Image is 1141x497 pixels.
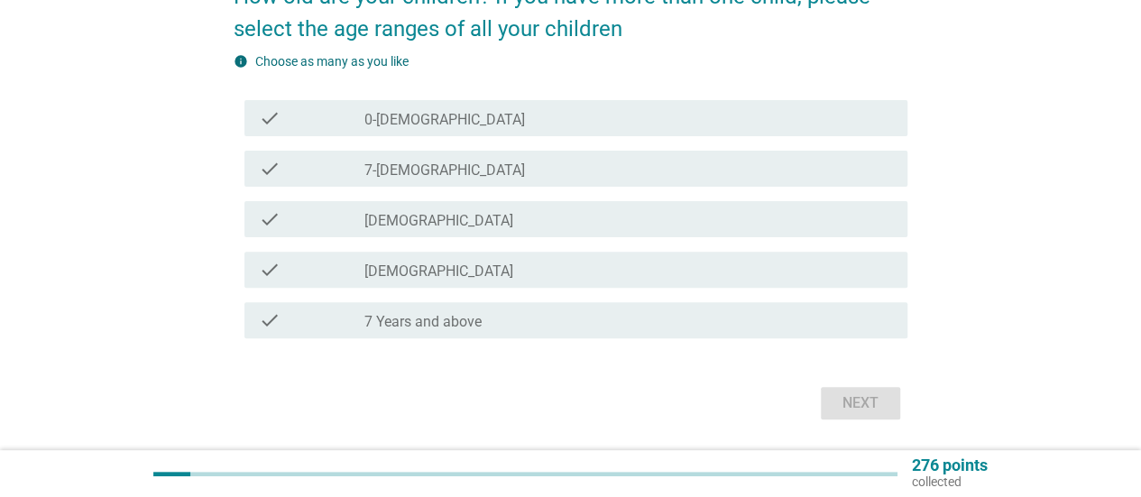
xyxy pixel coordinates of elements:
[364,313,482,331] label: 7 Years and above
[259,107,281,129] i: check
[364,212,513,230] label: [DEMOGRAPHIC_DATA]
[364,262,513,281] label: [DEMOGRAPHIC_DATA]
[259,208,281,230] i: check
[259,158,281,179] i: check
[255,54,409,69] label: Choose as many as you like
[259,259,281,281] i: check
[364,111,525,129] label: 0-[DEMOGRAPHIC_DATA]
[234,54,248,69] i: info
[259,309,281,331] i: check
[364,161,525,179] label: 7-[DEMOGRAPHIC_DATA]
[912,457,988,474] p: 276 points
[912,474,988,490] p: collected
